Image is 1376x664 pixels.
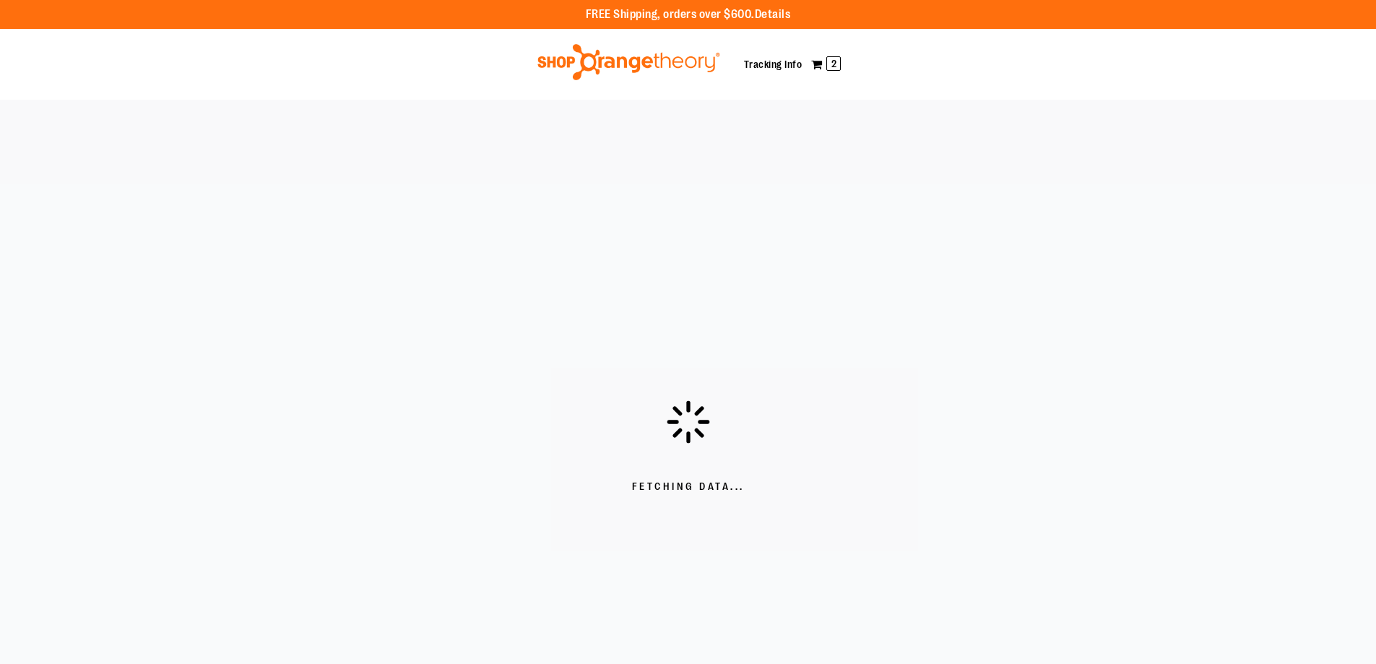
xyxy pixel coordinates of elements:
a: Details [755,8,791,21]
span: Fetching Data... [632,480,745,494]
a: Tracking Info [744,59,802,70]
img: Shop Orangetheory [535,44,722,80]
span: 2 [826,56,841,71]
p: FREE Shipping, orders over $600. [586,7,791,23]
